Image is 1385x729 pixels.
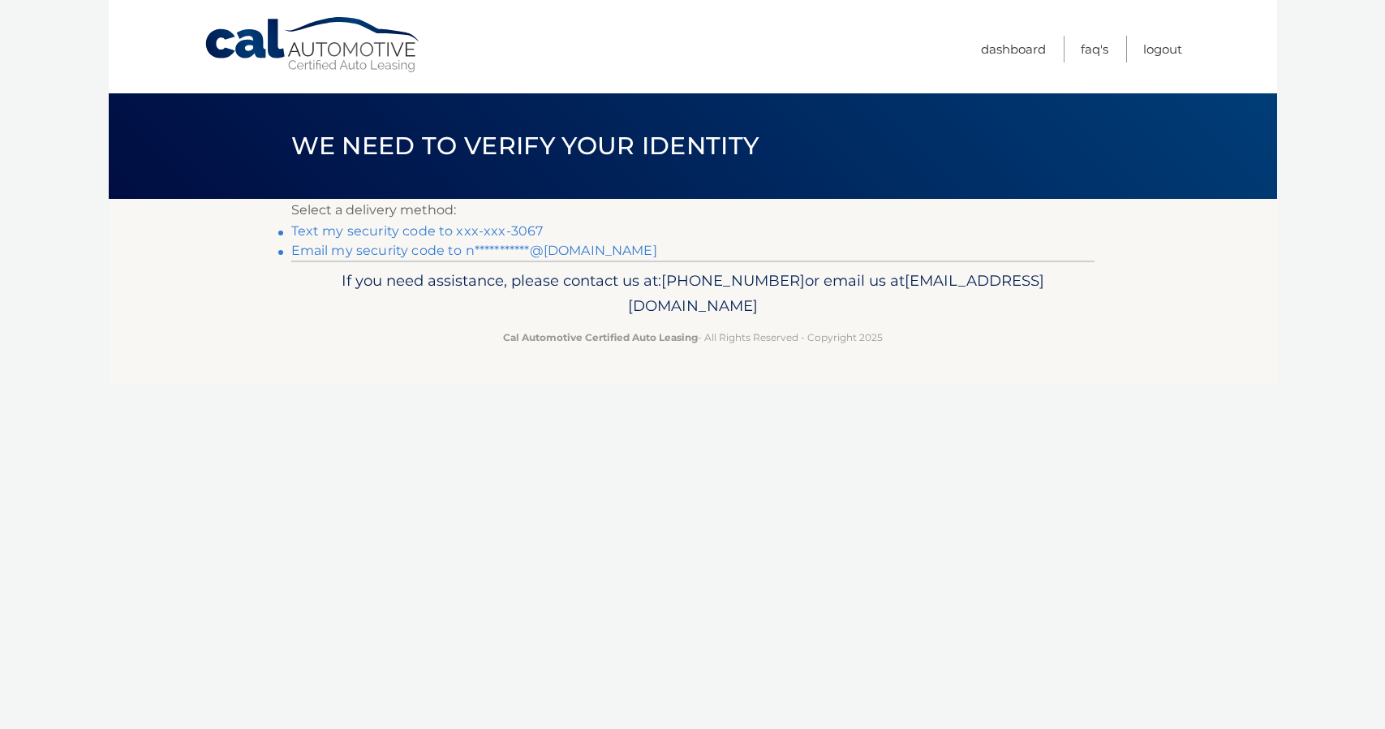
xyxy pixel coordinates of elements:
[302,268,1084,320] p: If you need assistance, please contact us at: or email us at
[204,16,423,74] a: Cal Automotive
[1143,36,1182,63] a: Logout
[302,329,1084,346] p: - All Rights Reserved - Copyright 2025
[291,131,759,161] span: We need to verify your identity
[981,36,1046,63] a: Dashboard
[661,271,805,290] span: [PHONE_NUMBER]
[291,199,1095,222] p: Select a delivery method:
[1081,36,1108,63] a: FAQ's
[291,223,544,239] a: Text my security code to xxx-xxx-3067
[503,331,698,343] strong: Cal Automotive Certified Auto Leasing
